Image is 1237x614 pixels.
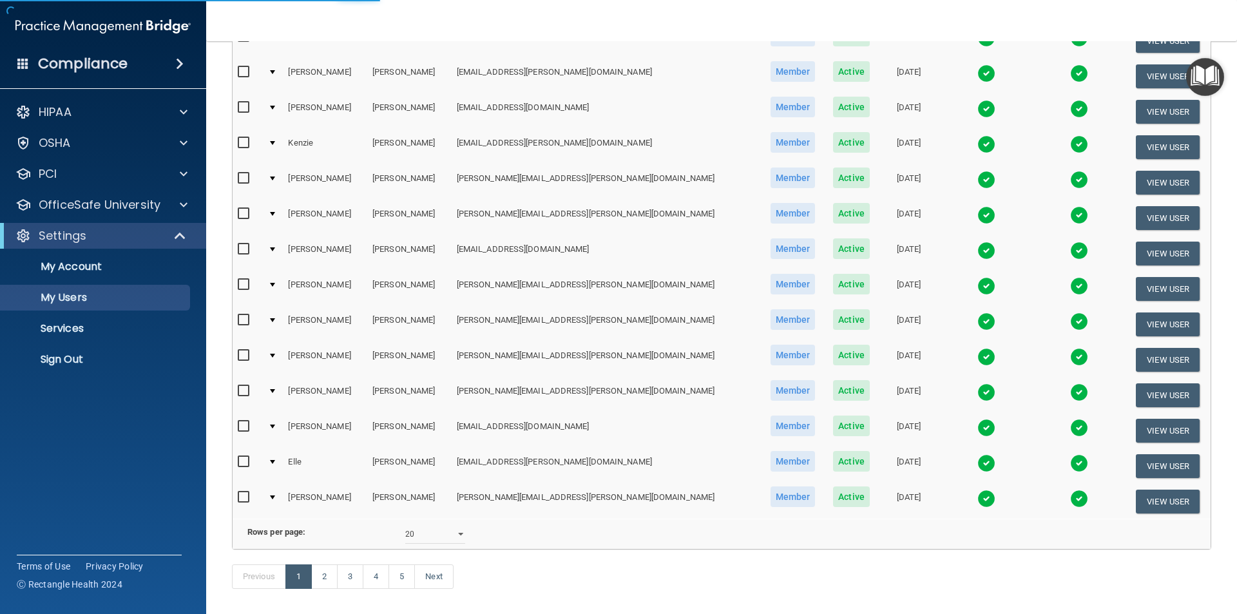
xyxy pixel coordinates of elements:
td: [PERSON_NAME] [283,200,367,236]
img: tick.e7d51cea.svg [1070,277,1088,295]
img: tick.e7d51cea.svg [1070,454,1088,472]
span: Active [833,168,870,188]
p: OfficeSafe University [39,197,160,213]
span: Active [833,238,870,259]
span: Member [771,451,816,472]
a: Next [414,564,453,589]
td: [PERSON_NAME] [283,59,367,94]
img: tick.e7d51cea.svg [977,242,995,260]
img: tick.e7d51cea.svg [977,206,995,224]
td: [PERSON_NAME] [367,484,452,519]
td: [PERSON_NAME][EMAIL_ADDRESS][PERSON_NAME][DOMAIN_NAME] [452,307,761,342]
td: [PERSON_NAME] [367,307,452,342]
img: tick.e7d51cea.svg [977,383,995,401]
span: Active [833,274,870,294]
p: My Users [8,291,184,304]
a: PCI [15,166,187,182]
span: Member [771,345,816,365]
td: Elle [283,448,367,484]
span: Ⓒ Rectangle Health 2024 [17,578,122,591]
td: [PERSON_NAME] [283,165,367,200]
td: [PERSON_NAME] [283,378,367,413]
td: [PERSON_NAME] [367,236,452,271]
a: 5 [388,564,415,589]
span: Active [833,309,870,330]
button: View User [1136,348,1200,372]
a: Privacy Policy [86,560,144,573]
button: View User [1136,64,1200,88]
td: [PERSON_NAME] [367,130,452,165]
p: My Account [8,260,184,273]
td: [EMAIL_ADDRESS][PERSON_NAME][DOMAIN_NAME] [452,448,761,484]
td: [DATE] [878,342,939,378]
td: [PERSON_NAME] [283,307,367,342]
img: tick.e7d51cea.svg [977,64,995,82]
span: Active [833,345,870,365]
td: [DATE] [878,378,939,413]
p: Services [8,322,184,335]
td: [DATE] [878,94,939,130]
span: Member [771,486,816,507]
span: Member [771,203,816,224]
td: [PERSON_NAME] [367,200,452,236]
img: tick.e7d51cea.svg [1070,348,1088,366]
td: [DATE] [878,448,939,484]
button: View User [1136,312,1200,336]
td: [EMAIL_ADDRESS][DOMAIN_NAME] [452,236,761,271]
button: View User [1136,100,1200,124]
img: tick.e7d51cea.svg [1070,100,1088,118]
td: [PERSON_NAME] [283,94,367,130]
td: [DATE] [878,236,939,271]
button: View User [1136,29,1200,53]
a: Previous [232,564,286,589]
td: [PERSON_NAME][EMAIL_ADDRESS][PERSON_NAME][DOMAIN_NAME] [452,23,761,59]
td: [PERSON_NAME][EMAIL_ADDRESS][PERSON_NAME][DOMAIN_NAME] [452,271,761,307]
button: View User [1136,277,1200,301]
span: Active [833,61,870,82]
span: Member [771,61,816,82]
img: tick.e7d51cea.svg [977,277,995,295]
span: Member [771,168,816,188]
span: Member [771,380,816,401]
td: [PERSON_NAME] [367,448,452,484]
img: tick.e7d51cea.svg [977,100,995,118]
td: Kenzie [283,130,367,165]
button: View User [1136,419,1200,443]
td: [PERSON_NAME][EMAIL_ADDRESS][PERSON_NAME][DOMAIN_NAME] [452,165,761,200]
span: Member [771,238,816,259]
img: tick.e7d51cea.svg [1070,312,1088,331]
span: Member [771,132,816,153]
span: Active [833,451,870,472]
span: Active [833,132,870,153]
button: View User [1136,242,1200,265]
td: [DATE] [878,484,939,519]
button: View User [1136,490,1200,513]
img: tick.e7d51cea.svg [1070,64,1088,82]
td: [DATE] [878,23,939,59]
td: [DATE] [878,130,939,165]
a: 2 [311,564,338,589]
td: [PERSON_NAME] [367,165,452,200]
p: HIPAA [39,104,72,120]
img: tick.e7d51cea.svg [1070,242,1088,260]
td: [PERSON_NAME] [283,236,367,271]
td: [EMAIL_ADDRESS][DOMAIN_NAME] [452,413,761,448]
td: [PERSON_NAME] [367,342,452,378]
button: View User [1136,171,1200,195]
img: tick.e7d51cea.svg [977,490,995,508]
span: Active [833,486,870,507]
img: PMB logo [15,14,191,39]
img: tick.e7d51cea.svg [1070,135,1088,153]
button: View User [1136,454,1200,478]
span: Active [833,416,870,436]
td: [PERSON_NAME] [367,94,452,130]
p: PCI [39,166,57,182]
td: [PERSON_NAME][EMAIL_ADDRESS][PERSON_NAME][DOMAIN_NAME] [452,200,761,236]
a: 1 [285,564,312,589]
td: [PERSON_NAME][EMAIL_ADDRESS][PERSON_NAME][DOMAIN_NAME] [452,342,761,378]
td: [PERSON_NAME] [367,378,452,413]
td: [DATE] [878,307,939,342]
span: Active [833,203,870,224]
img: tick.e7d51cea.svg [977,419,995,437]
td: [PERSON_NAME][EMAIL_ADDRESS][PERSON_NAME][DOMAIN_NAME] [452,378,761,413]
